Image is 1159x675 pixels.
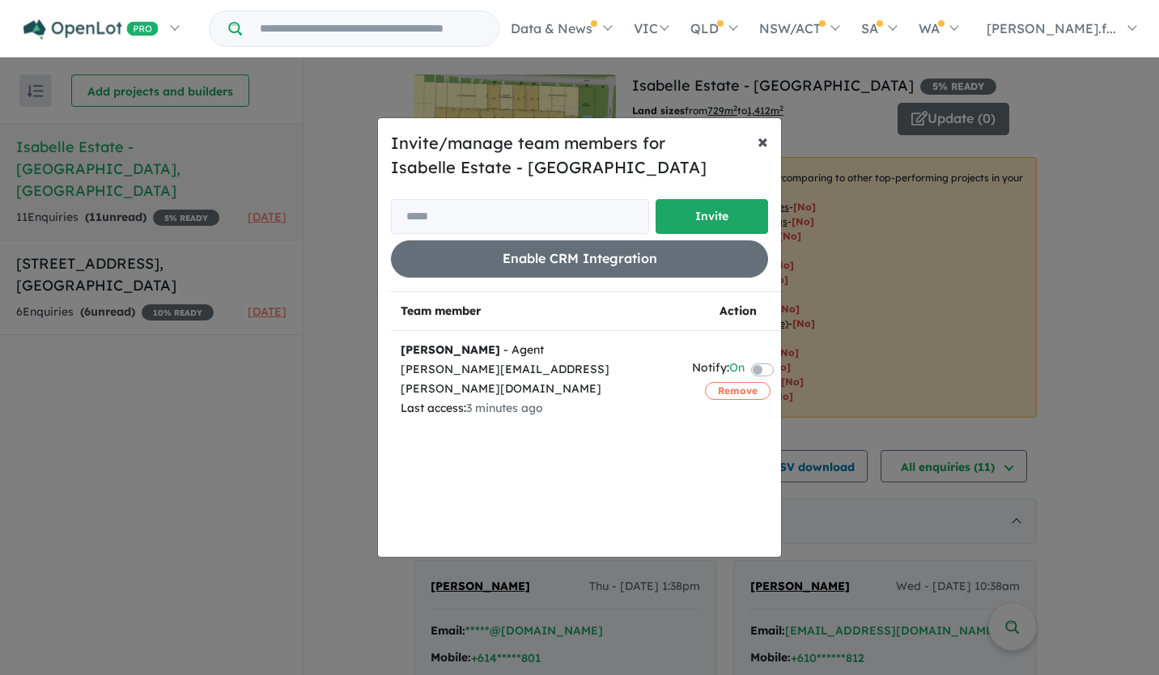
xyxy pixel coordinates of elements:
[401,342,500,357] strong: [PERSON_NAME]
[692,359,745,380] div: Notify:
[23,19,159,40] img: Openlot PRO Logo White
[401,399,673,418] div: Last access:
[401,360,673,399] div: [PERSON_NAME][EMAIL_ADDRESS][PERSON_NAME][DOMAIN_NAME]
[987,20,1116,36] span: [PERSON_NAME].f...
[391,131,768,180] h5: Invite/manage team members for Isabelle Estate - [GEOGRAPHIC_DATA]
[656,199,768,234] button: Invite
[466,401,543,415] span: 3 minutes ago
[391,240,768,277] button: Enable CRM Integration
[758,129,768,153] span: ×
[682,291,793,331] th: Action
[705,382,771,400] button: Remove
[729,359,745,380] span: On
[245,11,495,46] input: Try estate name, suburb, builder or developer
[391,291,682,331] th: Team member
[401,341,673,360] div: - Agent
